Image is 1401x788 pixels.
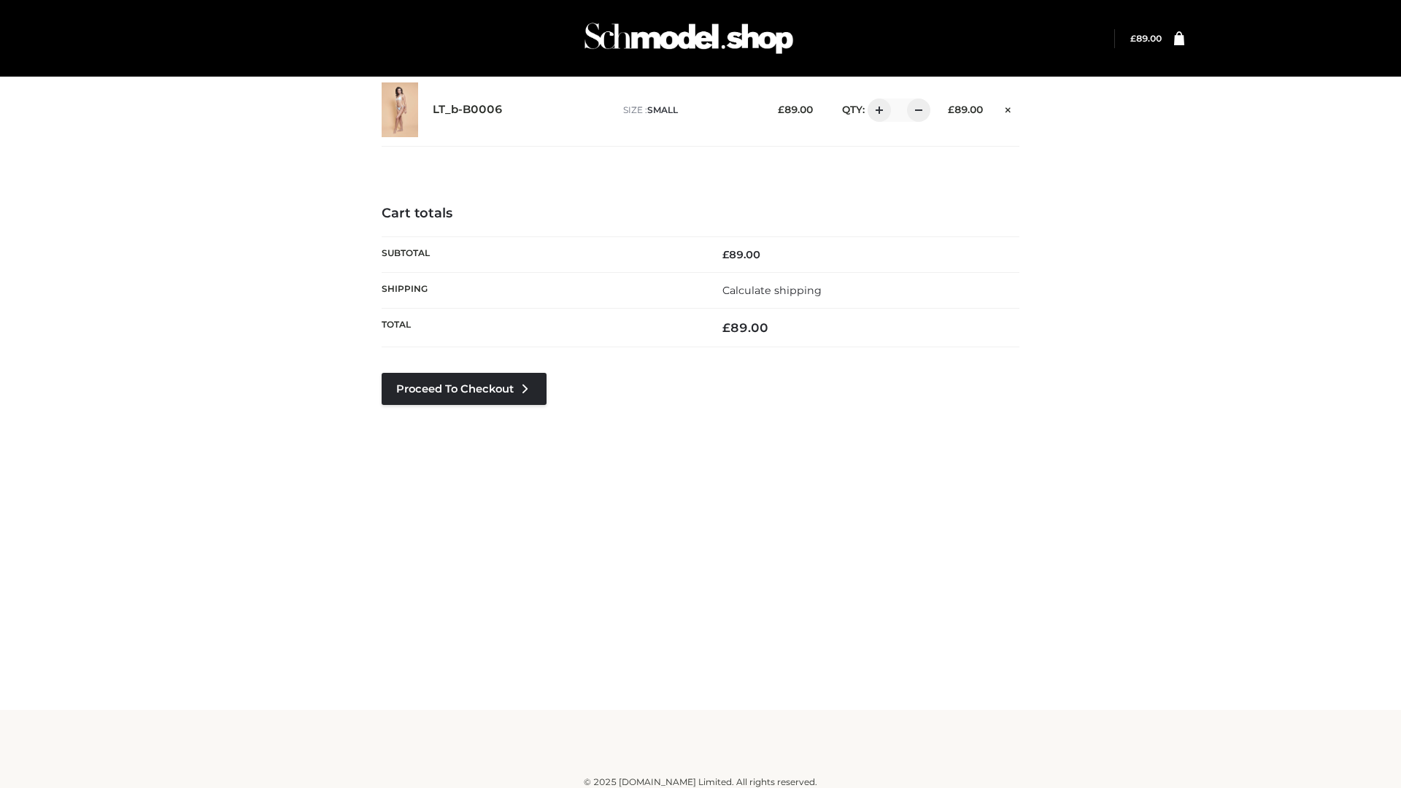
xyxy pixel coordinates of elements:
bdi: 89.00 [1130,33,1162,44]
img: Schmodel Admin 964 [579,9,798,67]
bdi: 89.00 [778,104,813,115]
bdi: 89.00 [722,248,760,261]
h4: Cart totals [382,206,1019,222]
a: LT_b-B0006 [433,103,503,117]
span: £ [778,104,784,115]
th: Shipping [382,272,700,308]
span: SMALL [647,104,678,115]
a: Remove this item [997,98,1019,117]
th: Total [382,309,700,347]
span: £ [722,248,729,261]
bdi: 89.00 [722,320,768,335]
span: £ [722,320,730,335]
bdi: 89.00 [948,104,983,115]
a: Proceed to Checkout [382,373,547,405]
div: QTY: [827,98,925,122]
span: £ [1130,33,1136,44]
a: £89.00 [1130,33,1162,44]
p: size : [623,104,755,117]
th: Subtotal [382,236,700,272]
a: Calculate shipping [722,284,822,297]
span: £ [948,104,954,115]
